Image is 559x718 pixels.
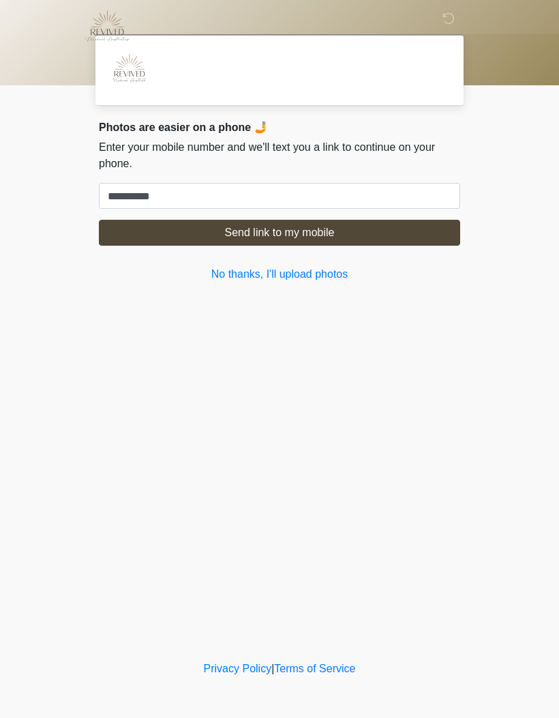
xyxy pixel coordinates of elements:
[109,48,150,89] img: Agent Avatar
[271,663,274,674] a: |
[99,121,460,134] h2: Photos are easier on a phone 🤳
[274,663,355,674] a: Terms of Service
[99,220,460,246] button: Send link to my mobile
[204,663,272,674] a: Privacy Policy
[99,139,460,172] p: Enter your mobile number and we'll text you a link to continue on your phone.
[99,266,460,283] a: No thanks, I'll upload photos
[85,10,130,42] img: Logo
